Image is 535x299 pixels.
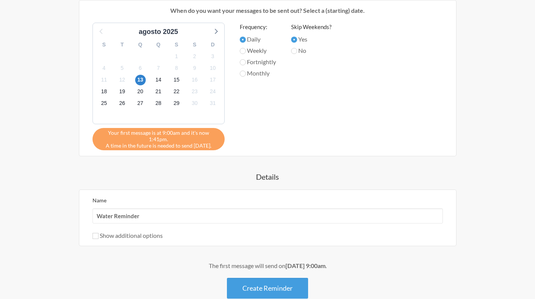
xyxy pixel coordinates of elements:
[240,23,276,31] label: Frequency:
[291,37,297,43] input: Yes
[227,278,308,299] button: Create Reminder
[117,75,128,85] span: sexta-feira, 12 de setembro de 2025
[93,233,99,239] input: Show additional options
[240,59,246,65] input: Fortnightly
[208,98,218,109] span: quarta-feira, 1 de outubro de 2025
[291,35,331,44] label: Yes
[93,232,163,239] label: Show additional options
[49,171,487,182] h4: Details
[153,75,164,85] span: domingo, 14 de setembro de 2025
[240,46,276,55] label: Weekly
[240,48,246,54] input: Weekly
[131,39,150,51] div: Q
[136,27,181,37] div: agosto 2025
[95,39,113,51] div: S
[135,75,146,85] span: sábado, 13 de setembro de 2025
[171,98,182,109] span: segunda-feira, 29 de setembro de 2025
[240,57,276,66] label: Fortnightly
[49,261,487,270] div: The first message will send on .
[291,23,331,31] label: Skip Weekends?
[93,208,443,223] input: We suggest a 2 to 4 word name
[117,63,128,73] span: sexta-feira, 5 de setembro de 2025
[85,6,450,15] p: When do you want your messages to be sent out? Select a (starting) date.
[135,86,146,97] span: sábado, 20 de setembro de 2025
[99,63,109,73] span: quinta-feira, 4 de setembro de 2025
[240,37,246,43] input: Daily
[291,48,297,54] input: No
[93,197,106,203] label: Name
[208,63,218,73] span: quarta-feira, 10 de setembro de 2025
[171,75,182,85] span: segunda-feira, 15 de setembro de 2025
[150,39,168,51] div: Q
[190,75,200,85] span: terça-feira, 16 de setembro de 2025
[186,39,204,51] div: S
[291,46,331,55] label: No
[190,63,200,73] span: terça-feira, 9 de setembro de 2025
[99,86,109,97] span: quinta-feira, 18 de setembro de 2025
[171,86,182,97] span: segunda-feira, 22 de setembro de 2025
[98,129,219,142] span: Your first message is at 9:00am and it's now 1:41pm.
[113,39,131,51] div: T
[135,98,146,109] span: sábado, 27 de setembro de 2025
[204,39,222,51] div: D
[135,63,146,73] span: sábado, 6 de setembro de 2025
[240,69,276,78] label: Monthly
[190,51,200,62] span: terça-feira, 2 de setembro de 2025
[240,71,246,77] input: Monthly
[171,51,182,62] span: segunda-feira, 1 de setembro de 2025
[208,51,218,62] span: quarta-feira, 3 de setembro de 2025
[99,98,109,109] span: quinta-feira, 25 de setembro de 2025
[208,75,218,85] span: quarta-feira, 17 de setembro de 2025
[153,98,164,109] span: domingo, 28 de setembro de 2025
[168,39,186,51] div: S
[285,262,325,269] strong: [DATE] 9:00am
[190,98,200,109] span: terça-feira, 30 de setembro de 2025
[117,98,128,109] span: sexta-feira, 26 de setembro de 2025
[93,128,225,150] div: A time in the future is needed to send [DATE].
[190,86,200,97] span: terça-feira, 23 de setembro de 2025
[117,86,128,97] span: sexta-feira, 19 de setembro de 2025
[208,86,218,97] span: quarta-feira, 24 de setembro de 2025
[240,35,276,44] label: Daily
[153,86,164,97] span: domingo, 21 de setembro de 2025
[171,63,182,73] span: segunda-feira, 8 de setembro de 2025
[99,75,109,85] span: quinta-feira, 11 de setembro de 2025
[153,63,164,73] span: domingo, 7 de setembro de 2025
